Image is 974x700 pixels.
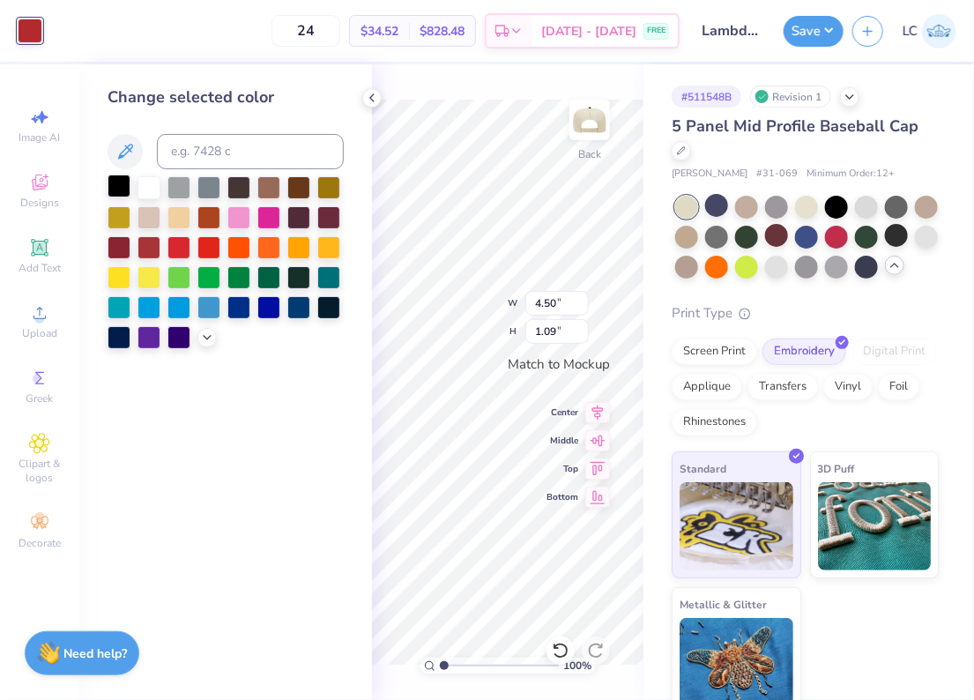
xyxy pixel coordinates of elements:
span: $34.52 [361,22,398,41]
span: Add Text [19,261,61,275]
img: Lauren Cohen [922,14,956,48]
div: Transfers [747,374,818,400]
div: Applique [672,374,742,400]
div: Back [578,146,601,162]
span: # 31-069 [756,167,798,182]
span: Metallic & Glitter [680,595,767,614]
div: Revision 1 [750,86,831,108]
span: Center [546,406,578,419]
span: 5 Panel Mid Profile Baseball Cap [672,115,918,137]
a: LC [903,14,956,48]
input: Untitled Design [688,13,775,48]
input: e.g. 7428 c [157,134,344,169]
span: Greek [26,391,54,406]
span: Minimum Order: 12 + [807,167,895,182]
div: Change selected color [108,86,344,109]
span: Top [546,463,578,475]
div: Print Type [672,303,939,324]
span: Standard [680,459,726,478]
img: Back [572,102,607,138]
div: Rhinestones [672,409,757,436]
span: Decorate [19,536,61,550]
strong: Need help? [64,645,128,662]
span: Bottom [546,491,578,503]
span: Designs [20,196,59,210]
span: 100 % [563,658,591,674]
span: $828.48 [420,22,465,41]
div: Screen Print [672,339,757,365]
div: Digital Print [851,339,937,365]
span: [PERSON_NAME] [672,167,747,182]
div: Vinyl [823,374,873,400]
img: 3D Puff [818,482,932,570]
span: FREE [647,25,665,37]
div: Embroidery [762,339,846,365]
span: Image AI [19,130,61,145]
span: [DATE] - [DATE] [541,22,636,41]
span: LC [903,21,918,41]
span: Middle [546,435,578,447]
input: – – [271,15,340,47]
img: Standard [680,482,793,570]
button: Save [784,16,844,47]
div: # 511548B [672,86,741,108]
span: 3D Puff [818,459,855,478]
span: Upload [22,326,57,340]
div: Foil [878,374,919,400]
span: Clipart & logos [9,457,71,485]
